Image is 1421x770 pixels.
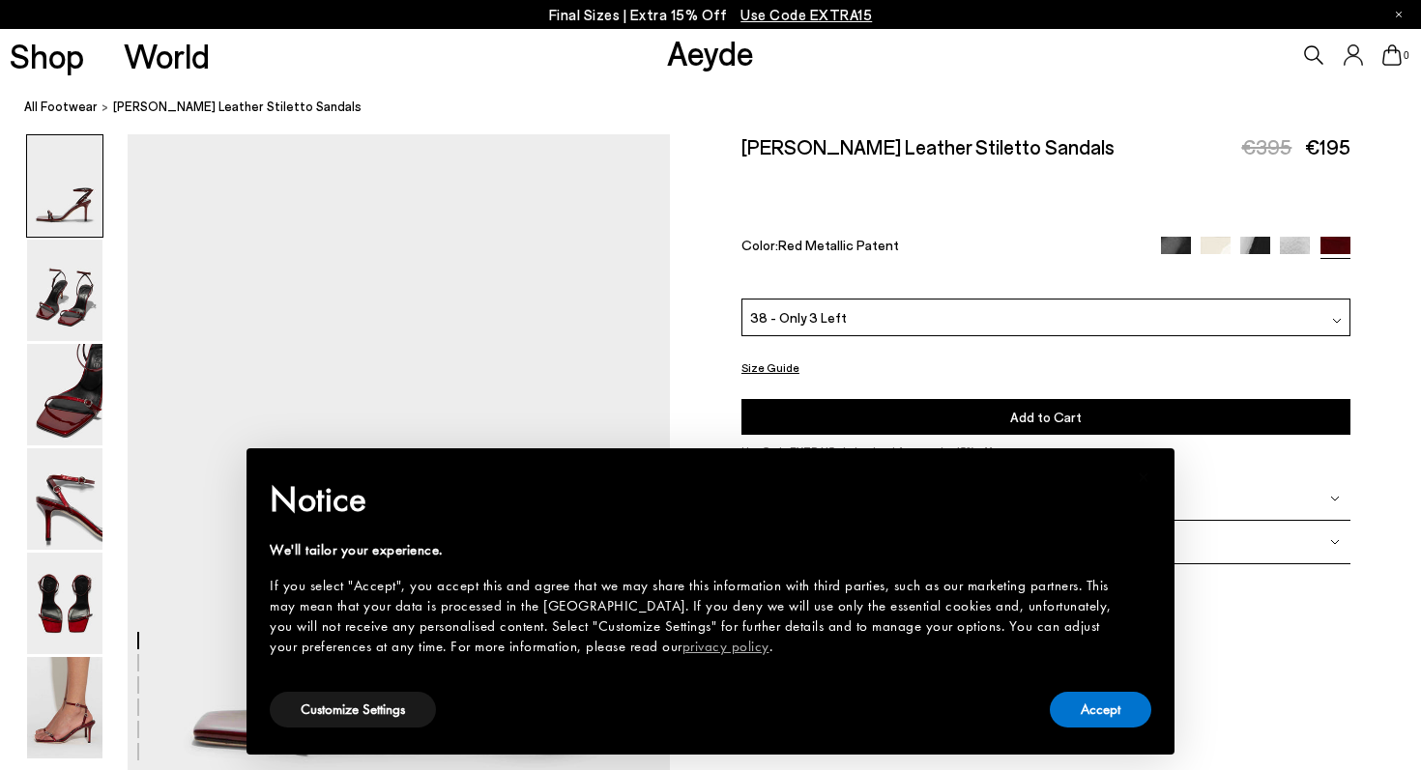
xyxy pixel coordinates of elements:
button: Close this notice [1120,454,1167,500]
img: svg%3E [1330,537,1340,547]
a: 0 [1382,44,1402,66]
img: Hallie Leather Stiletto Sandals - Image 4 [27,448,102,550]
span: 0 [1402,50,1411,61]
span: × [1138,462,1150,492]
img: Hallie Leather Stiletto Sandals - Image 1 [27,135,102,237]
button: Accept [1050,692,1151,727]
a: Aeyde [667,32,754,72]
span: 38 - Only 3 Left [750,307,847,328]
button: Add to Cart [741,399,1350,435]
span: €195 [1305,134,1350,158]
button: Customize Settings [270,692,436,727]
a: World [124,39,210,72]
div: If you select "Accept", you accept this and agree that we may share this information with third p... [270,576,1120,657]
span: [PERSON_NAME] Leather Stiletto Sandals [113,97,362,117]
a: Shop [10,39,84,72]
button: Size Guide [741,356,799,380]
a: All Footwear [24,97,98,117]
img: Hallie Leather Stiletto Sandals - Image 5 [27,553,102,654]
img: Hallie Leather Stiletto Sandals - Image 6 [27,657,102,758]
nav: breadcrumb [24,81,1421,134]
img: svg%3E [1332,316,1342,326]
p: Final Sizes | Extra 15% Off [549,3,873,27]
div: We'll tailor your experience. [270,540,1120,560]
span: €395 [1241,134,1291,158]
img: Hallie Leather Stiletto Sandals - Image 3 [27,344,102,445]
span: Add to Cart [1010,409,1082,425]
a: privacy policy [682,637,769,656]
span: Navigate to /collections/ss25-final-sizes [740,6,872,23]
h2: [PERSON_NAME] Leather Stiletto Sandals [741,134,1115,158]
span: Red Metallic Patent [778,237,899,253]
div: Color: [741,237,1142,259]
img: svg%3E [1330,494,1340,503]
img: Hallie Leather Stiletto Sandals - Image 2 [27,240,102,341]
h2: Notice [270,474,1120,525]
